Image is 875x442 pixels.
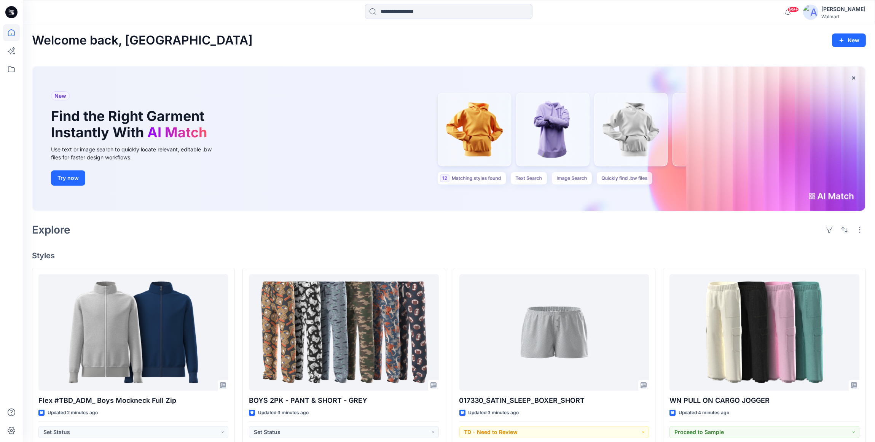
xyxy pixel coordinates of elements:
h2: Explore [32,224,70,236]
span: New [54,91,66,100]
h2: Welcome back, [GEOGRAPHIC_DATA] [32,33,253,48]
h4: Styles [32,251,866,260]
p: Flex #TBD_ADM_ Boys Mockneck Full Zip [38,395,228,406]
a: Flex #TBD_ADM_ Boys Mockneck Full Zip [38,274,228,391]
p: Updated 2 minutes ago [48,409,98,417]
div: Walmart [821,14,865,19]
img: avatar [803,5,818,20]
a: BOYS 2PK - PANT & SHORT - GREY [249,274,439,391]
a: 017330_SATIN_SLEEP_BOXER_SHORT [459,274,649,391]
span: AI Match [147,124,207,141]
p: Updated 3 minutes ago [469,409,519,417]
button: Try now [51,170,85,186]
div: [PERSON_NAME] [821,5,865,14]
h1: Find the Right Garment Instantly With [51,108,211,141]
a: WN PULL ON CARGO JOGGER [669,274,859,391]
span: 99+ [787,6,799,13]
p: Updated 4 minutes ago [679,409,729,417]
p: 017330_SATIN_SLEEP_BOXER_SHORT [459,395,649,406]
button: New [832,33,866,47]
p: BOYS 2PK - PANT & SHORT - GREY [249,395,439,406]
p: WN PULL ON CARGO JOGGER [669,395,859,406]
div: Use text or image search to quickly locate relevant, editable .bw files for faster design workflows. [51,145,222,161]
p: Updated 3 minutes ago [258,409,309,417]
